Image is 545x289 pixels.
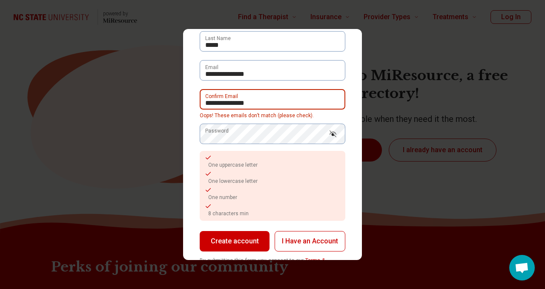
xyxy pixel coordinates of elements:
[208,162,258,168] span: One uppercase letter
[200,231,270,251] button: Create account
[208,194,237,200] span: One number
[200,257,325,274] span: By submitting this form you consent to our and
[200,113,314,118] span: Oops! These emails don’t match (please check).
[205,127,229,135] label: Password
[205,35,231,42] label: Last Name
[208,211,249,217] span: 8 characters min
[205,64,218,71] label: Email
[329,130,337,137] img: password
[275,231,345,251] button: I Have an Account
[208,178,258,184] span: One lowercase letter
[205,92,238,100] label: Confirm Email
